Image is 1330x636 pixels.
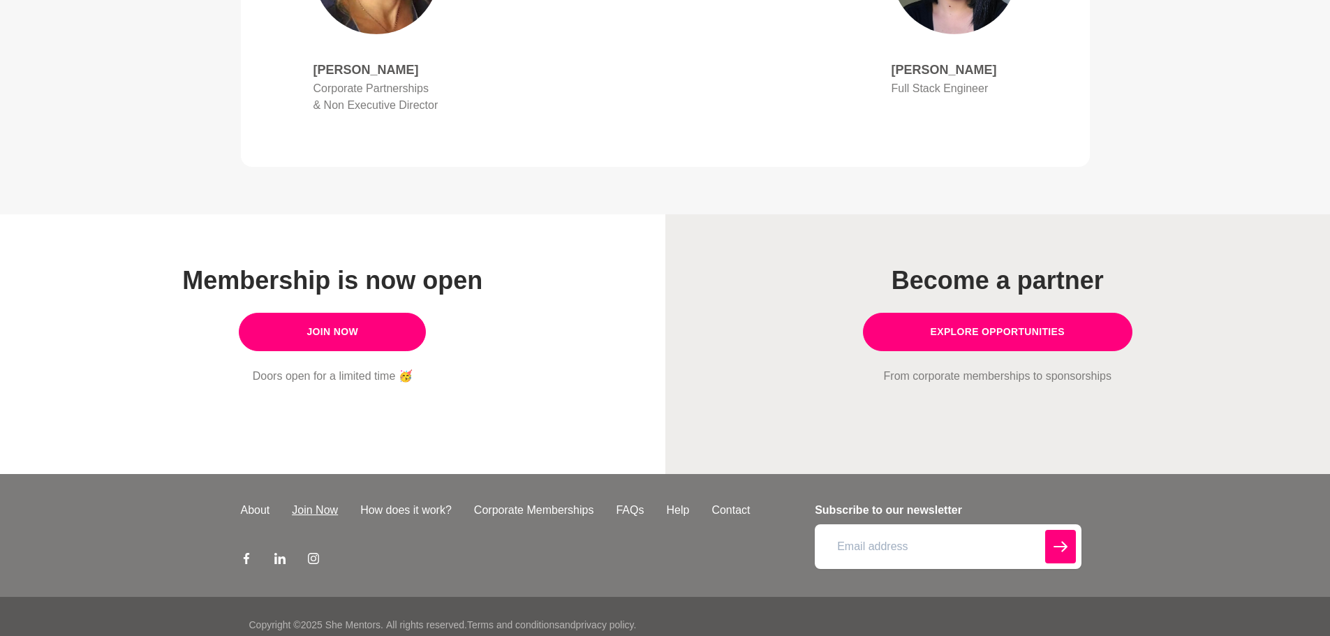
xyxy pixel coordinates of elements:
[241,552,252,569] a: Facebook
[605,502,655,519] a: FAQs
[313,80,439,114] p: Corporate Partnerships & Non Executive Director
[274,552,286,569] a: LinkedIn
[87,368,578,385] p: Doors open for a limited time 🥳
[700,502,761,519] a: Contact
[281,502,349,519] a: Join Now
[576,619,634,630] a: privacy policy
[87,265,578,296] h1: Membership is now open
[249,618,383,633] p: Copyright © 2025 She Mentors .
[308,552,319,569] a: Instagram
[463,502,605,519] a: Corporate Memberships
[892,62,1017,78] h4: [PERSON_NAME]
[815,502,1081,519] h4: Subscribe to our newsletter
[349,502,463,519] a: How does it work?
[863,313,1133,351] a: Explore opportunities
[313,62,439,78] h4: [PERSON_NAME]
[386,618,636,633] p: All rights reserved. and .
[239,313,426,351] a: Join Now
[467,619,559,630] a: Terms and conditions
[815,524,1081,569] input: Email address
[655,502,700,519] a: Help
[752,368,1243,385] p: From corporate memberships to sponsorships
[752,265,1243,296] h1: Become a partner
[892,80,1017,97] p: Full Stack Engineer
[230,502,281,519] a: About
